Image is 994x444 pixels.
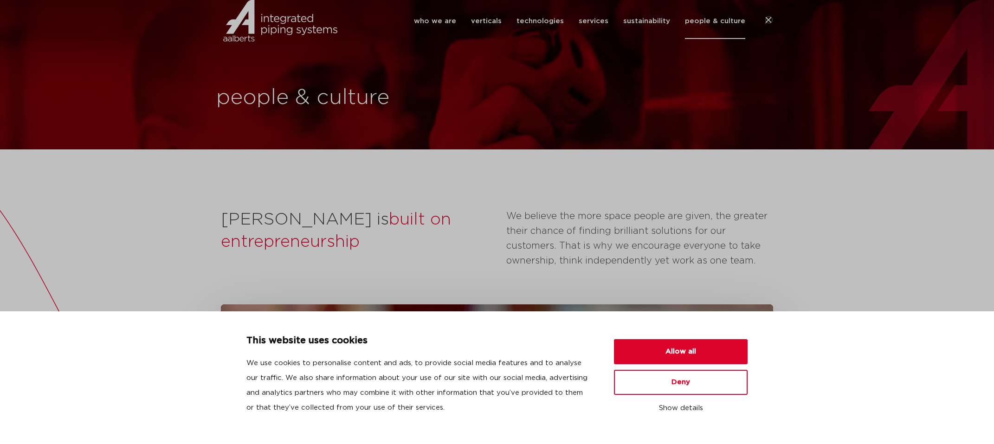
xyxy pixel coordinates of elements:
[246,334,592,348] p: This website uses cookies
[685,3,745,39] a: people & culture
[246,356,592,415] p: We use cookies to personalise content and ads, to provide social media features and to analyse ou...
[614,370,748,395] button: Deny
[414,3,456,39] a: who we are
[506,209,773,268] p: We believe the more space people are given, the greater their chance of finding brilliant solutio...
[221,211,451,250] span: built on entrepreneurship
[516,3,564,39] a: technologies
[471,3,502,39] a: verticals
[414,3,745,39] nav: Menu
[614,400,748,416] button: Show details
[579,3,608,39] a: services
[221,209,497,253] h2: [PERSON_NAME] is
[216,83,492,113] h1: people & culture
[614,339,748,364] button: Allow all
[623,3,670,39] a: sustainability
